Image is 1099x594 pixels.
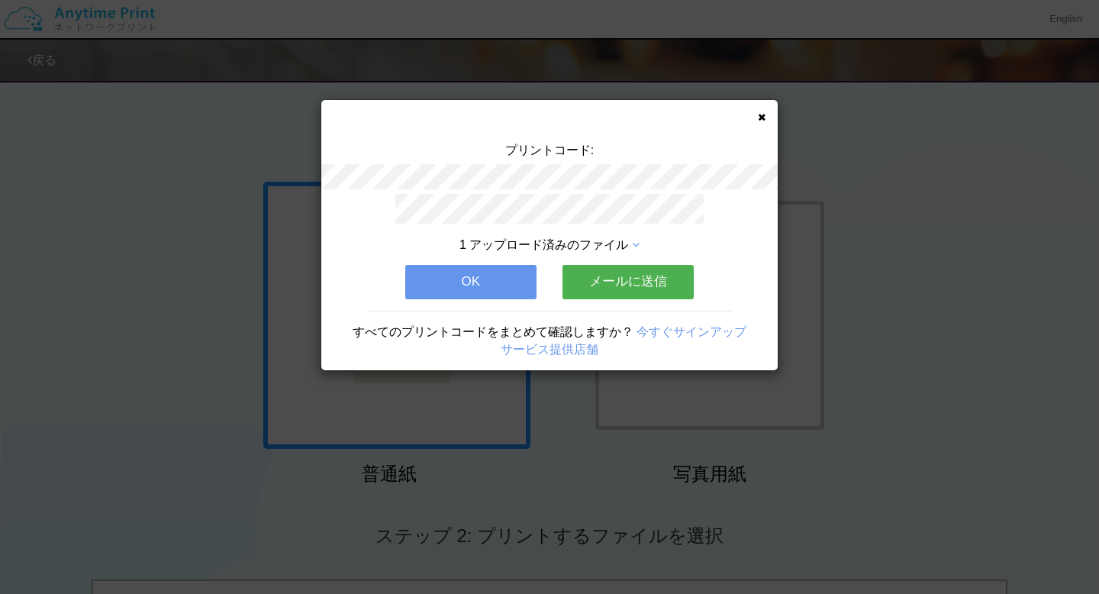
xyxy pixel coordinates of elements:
span: プリントコード: [505,144,594,157]
button: メールに送信 [562,265,694,299]
a: 今すぐサインアップ [637,325,746,338]
a: サービス提供店舗 [501,343,598,356]
button: OK [405,265,537,299]
span: すべてのプリントコードをまとめて確認しますか？ [353,325,633,338]
span: 1 アップロード済みのファイル [459,238,628,251]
